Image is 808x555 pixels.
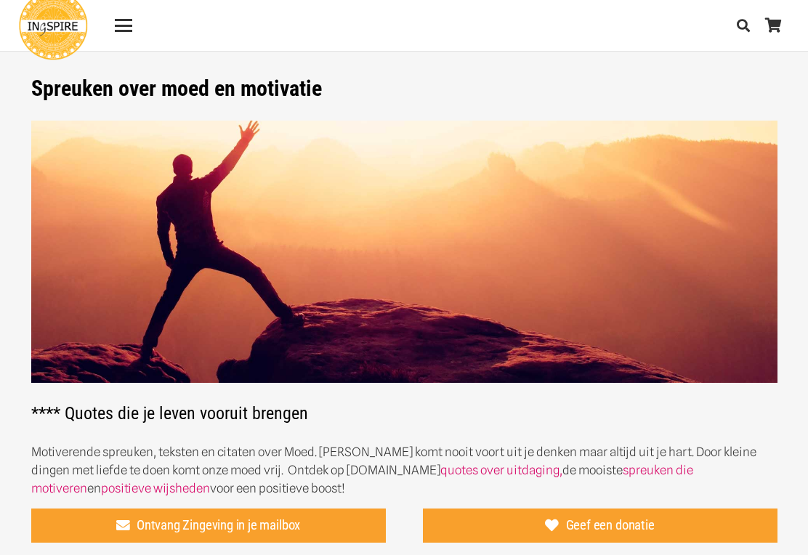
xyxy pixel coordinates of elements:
[31,509,386,543] a: Ontvang Zingeving in je mailbox
[729,7,758,44] a: Zoeken
[31,443,777,498] p: Motiverende spreuken, teksten en citaten over Moed. [PERSON_NAME] komt nooit voort uit je denken ...
[31,76,777,102] h1: Spreuken over moed en motivatie
[31,463,693,495] a: spreuken die motiveren
[101,481,210,495] a: positieve wijsheden
[423,509,777,543] a: Geef een donatie
[440,463,562,477] a: quotes over uitdaging,
[31,121,777,383] img: Spreuken over moed, moedig zijn en mooie woorden over uitdaging en kracht - ingspire.nl
[105,17,142,34] a: Menu
[31,121,777,425] h2: **** Quotes die je leven vooruit brengen
[566,518,655,534] span: Geef een donatie
[137,518,300,534] span: Ontvang Zingeving in je mailbox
